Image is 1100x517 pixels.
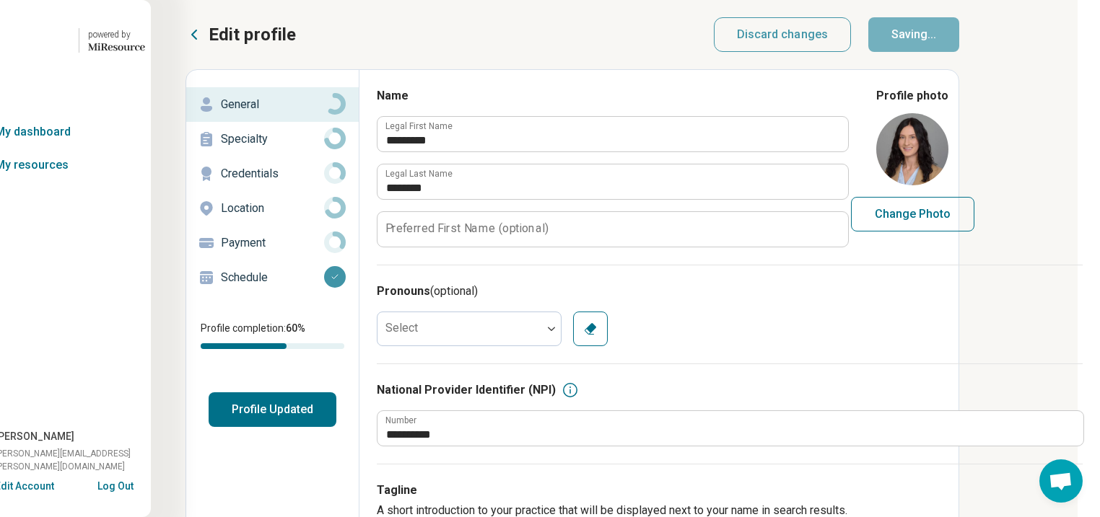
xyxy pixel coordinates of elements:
a: Credentials [186,156,359,191]
div: powered by [88,28,145,41]
a: Payment [186,226,359,260]
a: Schedule [186,260,359,295]
p: Credentials [221,165,324,182]
a: Specialty [186,122,359,156]
button: Change Photo [851,197,974,231]
label: Select [385,321,418,335]
div: Profile completion: [186,312,359,358]
p: Edit profile [209,23,296,46]
a: General [186,87,359,122]
p: General [221,96,324,113]
button: Edit profile [185,23,296,46]
label: Preferred First Name (optional) [385,223,549,234]
span: (optional) [430,284,478,298]
div: Profile completion [201,343,344,349]
p: Location [221,200,324,217]
h3: Tagline [377,482,1083,499]
button: Saving... [868,17,959,52]
label: Legal First Name [385,122,453,131]
h3: Name [377,87,847,105]
p: Schedule [221,269,324,286]
div: Open chat [1039,459,1083,503]
legend: Profile photo [876,87,948,105]
p: Specialty [221,131,324,148]
button: Discard changes [714,17,852,52]
a: Location [186,191,359,226]
span: 60 % [286,322,305,334]
p: Payment [221,234,324,252]
button: Profile Updated [209,392,336,427]
button: Log Out [97,479,134,490]
h3: National Provider Identifier (NPI) [377,381,556,399]
label: Legal Last Name [385,169,453,178]
h3: Pronouns [377,283,1083,300]
img: avatar image [876,113,948,185]
label: Number [385,416,416,425]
